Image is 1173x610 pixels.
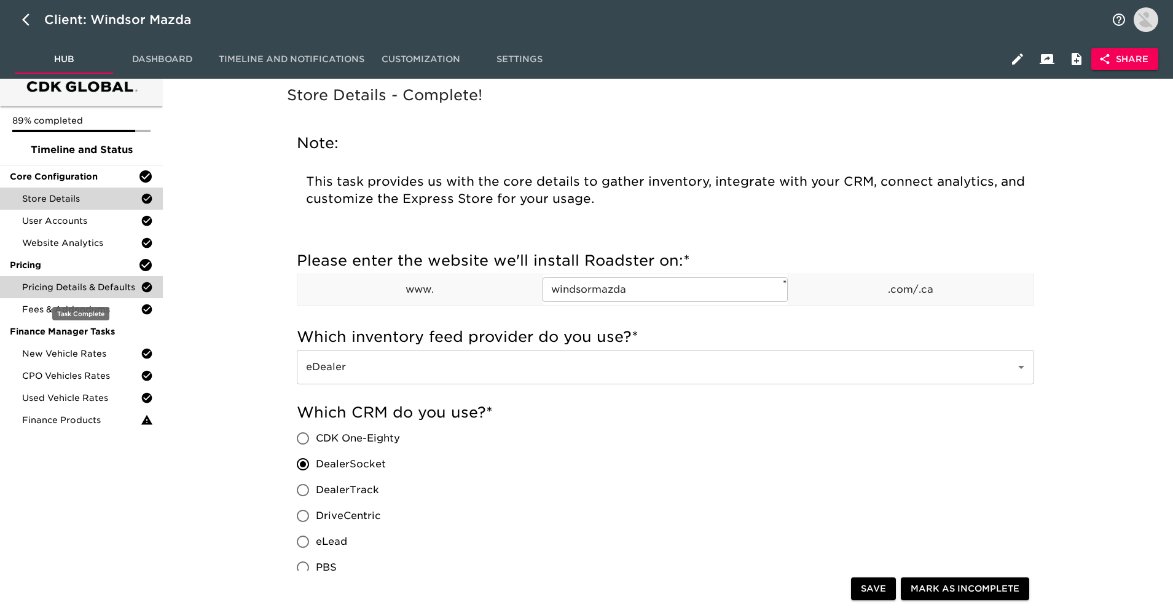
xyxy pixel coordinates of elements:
p: 89% completed [12,114,151,127]
h5: Which CRM do you use? [297,403,1034,422]
span: Share [1101,52,1148,67]
button: Share [1091,48,1158,71]
span: Pricing [10,259,138,271]
h5: Please enter the website we'll install Roadster on: [297,251,1034,271]
span: Settings [477,52,561,67]
button: Internal Notes and Comments [1062,44,1091,74]
span: Used Vehicle Rates [22,392,141,404]
h5: Which inventory feed provider do you use? [297,327,1034,347]
div: Client: Windsor Mazda [44,10,208,30]
span: CPO Vehicles Rates [22,370,141,382]
h5: Store Details - Complete! [287,85,1044,105]
span: Timeline and Notifications [219,52,364,67]
h5: Note: [297,133,1034,153]
img: Profile [1134,7,1158,32]
button: Save [851,578,896,601]
span: Finance Products [22,414,141,426]
span: Hub [22,52,106,67]
p: .com/.ca [788,282,1034,297]
span: Store Details [22,192,141,205]
span: Core Configuration [10,170,138,183]
span: Customization [379,52,463,67]
button: notifications [1104,5,1134,34]
span: PBS [316,560,337,575]
span: This task provides us with the core details to gather inventory, integrate with your CRM, connect... [306,174,1029,206]
span: User Accounts [22,215,141,227]
span: DealerTrack [316,483,379,497]
span: Website Analytics [22,237,141,249]
p: www. [297,282,543,297]
span: CDK One-Eighty [316,431,400,446]
button: Edit Hub [1003,44,1032,74]
span: Pricing Details & Defaults [22,281,141,293]
span: Mark as Incomplete [911,582,1019,597]
button: Client View [1032,44,1062,74]
span: Timeline and Status [10,143,153,157]
span: DriveCentric [316,509,381,523]
span: eLead [316,534,347,549]
span: Finance Manager Tasks [10,325,153,338]
button: Mark as Incomplete [901,578,1029,601]
button: Open [1013,358,1030,376]
span: DealerSocket [316,457,386,472]
span: Dashboard [120,52,204,67]
span: Save [861,582,886,597]
span: Fees & Addendums [22,303,141,315]
span: New Vehicle Rates [22,347,141,360]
